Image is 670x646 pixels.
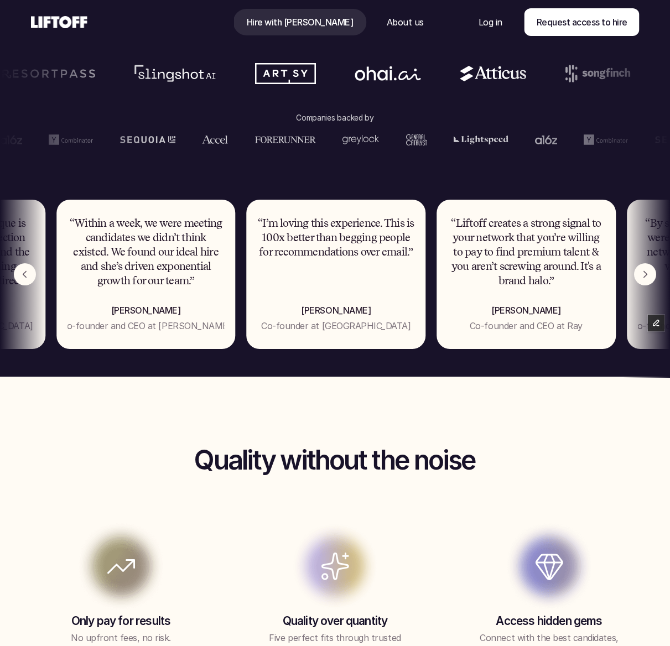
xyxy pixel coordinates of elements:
[470,319,583,332] p: Co-founder and CEO at Ray
[448,304,605,317] p: [PERSON_NAME]
[233,9,366,35] a: Nav Link
[67,304,225,317] p: [PERSON_NAME]
[257,304,414,317] p: [PERSON_NAME]
[52,631,190,644] p: No upfront fees, no risk.
[67,216,225,288] p: “Within a week, we were meeting candidates we didn’t think existed. We found our ideal hire and s...
[465,9,516,35] a: Nav Link
[296,112,374,124] p: Companies backed by
[448,216,605,288] p: “Liftoff creates a strong signal to your network that you’re willing to pay to find premium talen...
[14,263,36,285] img: Back Arrow
[648,315,664,331] button: Edit Framer Content
[634,263,656,285] img: Next Arrow
[634,263,656,285] button: Next
[261,319,411,332] p: Co-founder at [GEOGRAPHIC_DATA]
[456,613,642,628] p: Access hidden gems
[479,15,502,29] p: Log in
[373,9,437,35] a: Nav Link
[536,15,627,29] p: Request access to hire
[386,15,423,29] p: About us
[14,263,36,285] button: Previous
[242,613,428,628] p: Quality over quantity
[524,8,639,36] a: Request access to hire
[257,216,414,259] p: “I’m loving this experience. This is 100x better than begging people for recommendations over ema...
[28,446,642,475] h2: Quality without the noise
[28,613,214,628] p: Only pay for results
[61,319,231,332] p: Co-founder and CEO at [PERSON_NAME]
[246,15,353,29] p: Hire with [PERSON_NAME]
